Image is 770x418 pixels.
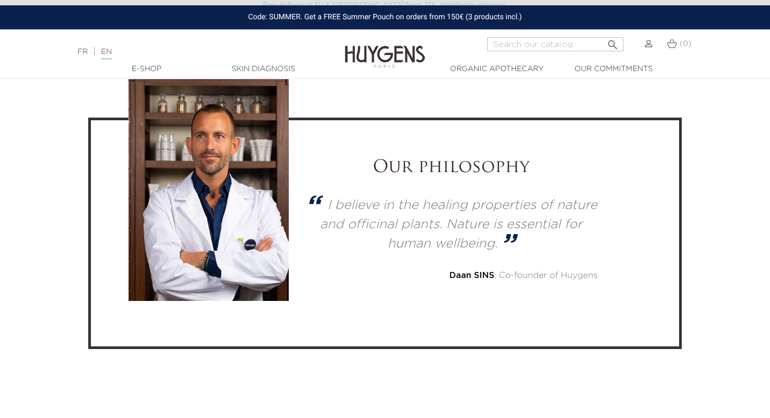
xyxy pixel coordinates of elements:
i:  [606,35,619,48]
button:  [603,34,622,49]
a: Skin Diagnosis [210,64,317,75]
input: Search [487,37,623,51]
img: Daans SINS [128,78,289,301]
a: Our commitments [560,64,667,75]
a: E-Shop [93,64,200,75]
h2: Our philosophy [305,158,597,178]
a: FR [78,48,88,56]
strong: Daan SINS [449,272,494,280]
span: (0) [680,40,691,48]
div: , Co-founder of Huygens [305,269,597,282]
p: I believe in the healing properties of nature and officinal plants. Nature is essential for human... [320,199,597,250]
img: Huygens [345,28,425,69]
div: | [72,45,313,58]
a: EN [101,48,112,59]
a: Organic Apothecary [443,64,550,75]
